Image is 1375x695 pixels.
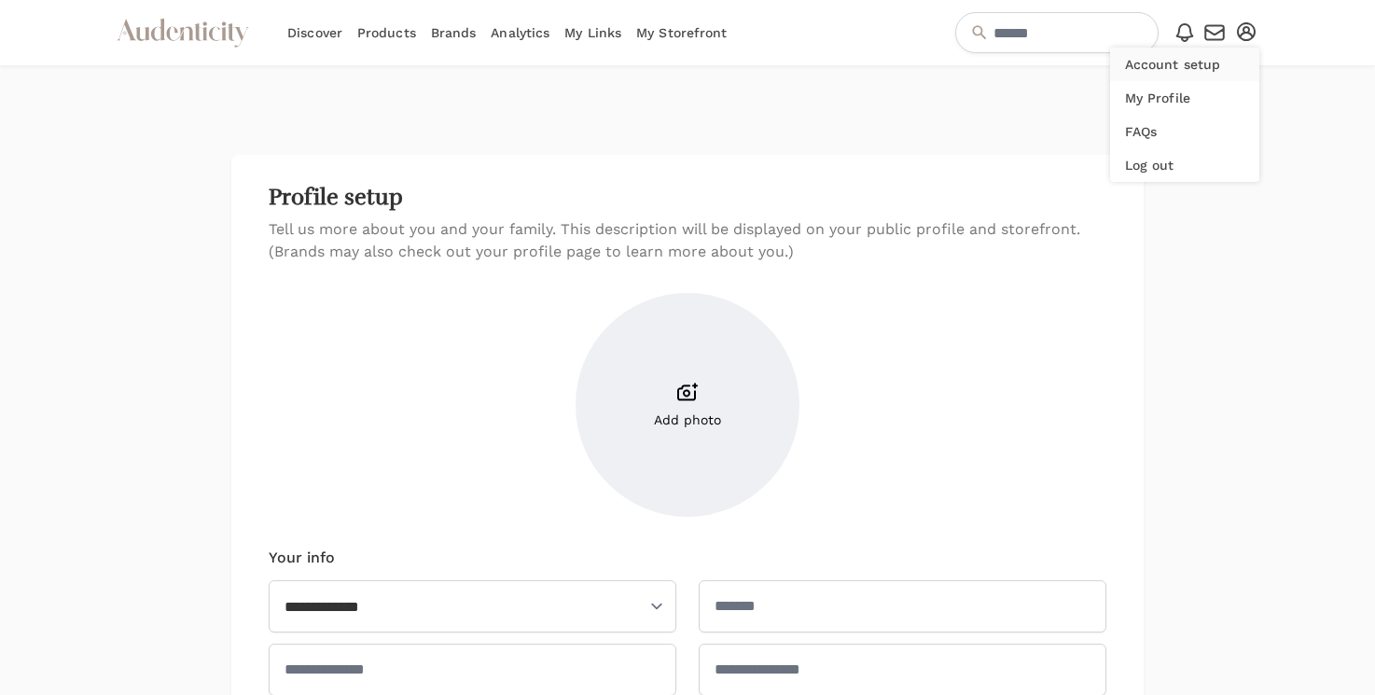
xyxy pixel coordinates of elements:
[269,218,1105,263] h5: Tell us more about you and your family. This description will be displayed on your public profile...
[1110,81,1259,115] a: My Profile
[654,410,721,429] span: Add photo
[1110,115,1259,148] a: FAQs
[269,547,335,569] h4: Your info
[1110,148,1259,182] button: Log out
[1110,48,1259,81] a: Account setup
[269,185,1105,211] h2: Profile setup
